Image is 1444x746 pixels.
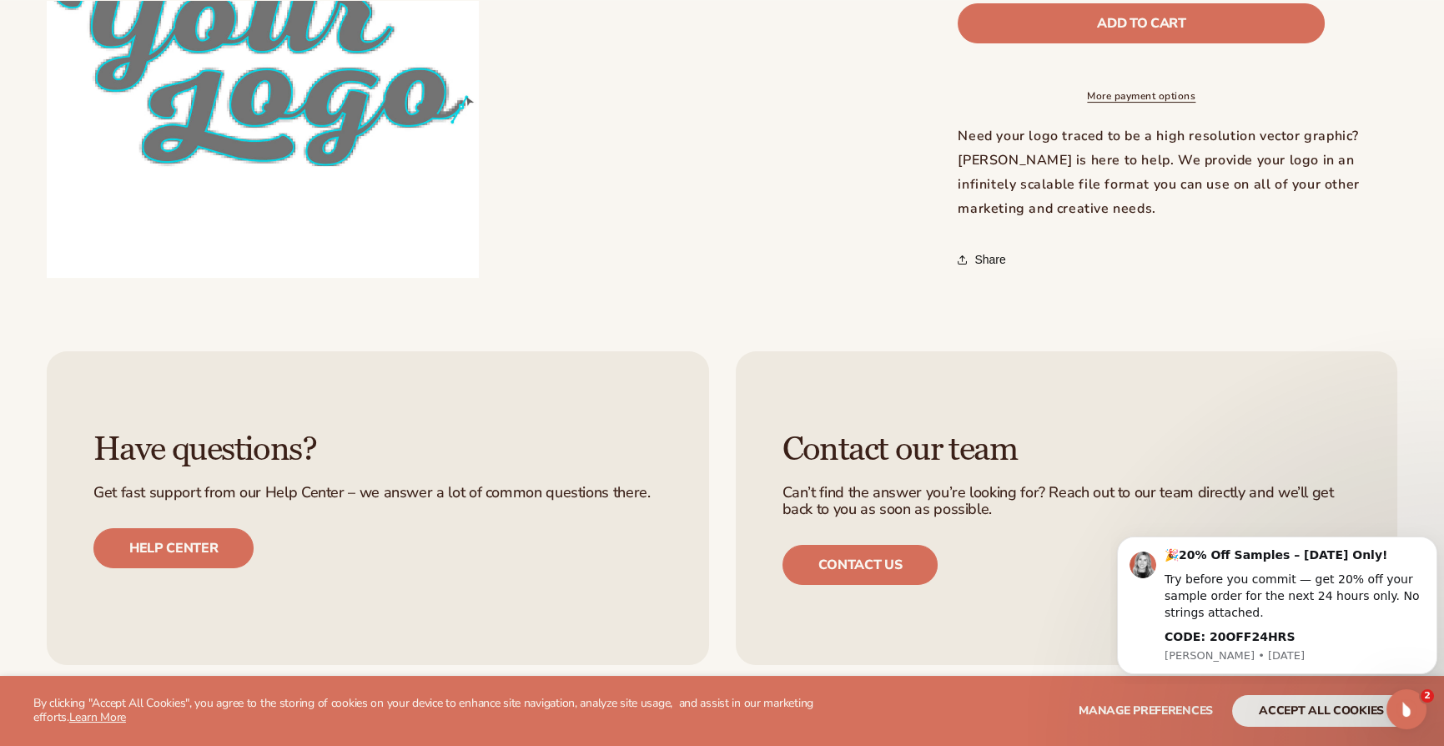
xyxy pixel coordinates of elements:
button: Manage preferences [1079,695,1213,727]
a: More payment options [958,88,1325,103]
a: Learn More [69,709,126,725]
span: Add to cart [1097,16,1185,29]
a: Help center [93,528,254,568]
h3: Have questions? [93,431,662,468]
h3: Contact our team [782,431,1351,468]
button: Share [958,241,1010,278]
p: Can’t find the answer you’re looking for? Reach out to our team directly and we’ll get back to yo... [782,485,1351,518]
a: Contact us [782,545,938,585]
p: By clicking "Accept All Cookies", you agree to the storing of cookies on your device to enhance s... [33,697,858,725]
p: Get fast support from our Help Center – we answer a lot of common questions there. [93,485,662,502]
button: accept all cookies [1232,695,1411,727]
iframe: Intercom notifications message [1110,522,1444,684]
iframe: Intercom live chat [1386,689,1426,729]
div: Need your logo traced to be a high resolution vector graphic? [PERSON_NAME] is here to help. We p... [958,124,1397,220]
span: Manage preferences [1079,703,1213,718]
button: Add to cart [958,3,1325,43]
span: 2 [1421,689,1434,703]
